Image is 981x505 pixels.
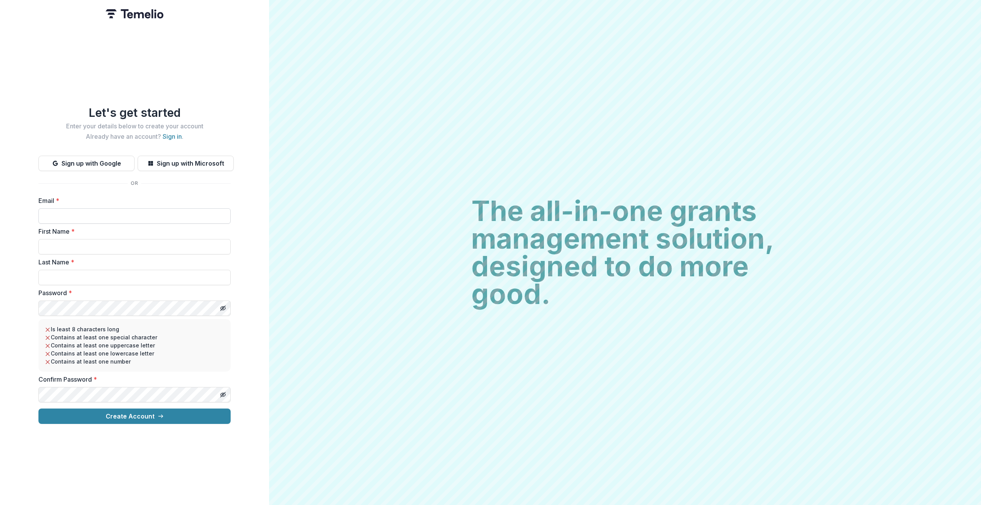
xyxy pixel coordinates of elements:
h2: Already have an account? . [38,133,231,140]
button: Sign up with Microsoft [138,156,234,171]
li: Contains at least one uppercase letter [45,341,224,349]
label: Password [38,288,226,297]
label: Email [38,196,226,205]
button: Create Account [38,409,231,424]
li: Contains at least one number [45,357,224,365]
li: Contains at least one lowercase letter [45,349,224,357]
button: Sign up with Google [38,156,135,171]
li: Contains at least one special character [45,333,224,341]
a: Sign in [163,133,182,140]
h1: Let's get started [38,106,231,120]
button: Toggle password visibility [217,302,229,314]
img: Temelio [106,9,163,18]
label: Last Name [38,257,226,267]
button: Toggle password visibility [217,389,229,401]
li: Is least 8 characters long [45,325,224,333]
label: First Name [38,227,226,236]
h2: Enter your details below to create your account [38,123,231,130]
label: Confirm Password [38,375,226,384]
